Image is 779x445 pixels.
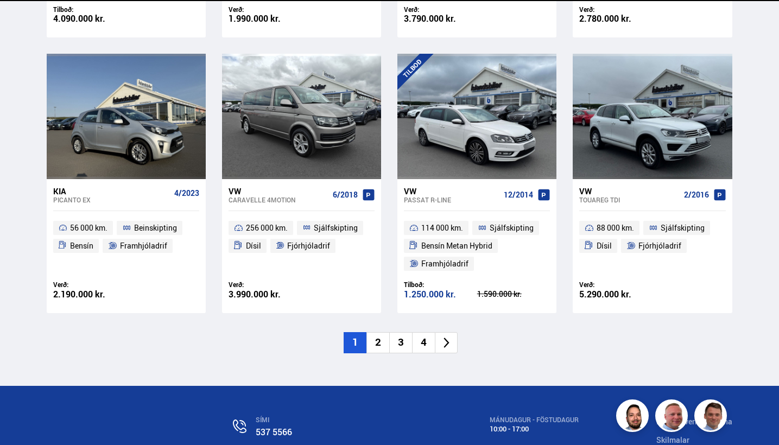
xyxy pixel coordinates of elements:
[397,179,556,313] a: VW Passat R-LINE 12/2014 114 000 km. Sjálfskipting Bensín Metan Hybrid Framhjóladrif Tilboð: 1.25...
[233,419,246,433] img: n0V2lOsqF3l1V2iz.svg
[222,179,381,313] a: VW Caravelle 4MOTION 6/2018 256 000 km. Sjálfskipting Dísil Fjórhjóladrif Verð: 3.990.000 kr.
[504,190,533,199] span: 12/2014
[404,290,477,299] div: 1.250.000 kr.
[421,257,468,270] span: Framhjóladrif
[421,221,463,234] span: 114 000 km.
[573,179,732,313] a: VW Touareg TDI 2/2016 88 000 km. Sjálfskipting Dísil Fjórhjóladrif Verð: 5.290.000 kr.
[333,190,358,199] span: 6/2018
[579,281,653,289] div: Verð:
[579,14,653,23] div: 2.780.000 kr.
[120,239,167,252] span: Framhjóladrif
[661,221,705,234] span: Sjálfskipting
[287,239,330,252] span: Fjórhjóladrif
[314,221,358,234] span: Sjálfskipting
[597,221,634,234] span: 88 000 km.
[579,186,679,196] div: VW
[597,239,612,252] span: Dísil
[256,416,411,424] div: SÍMI
[229,290,302,299] div: 3.990.000 kr.
[70,239,93,252] span: Bensín
[579,196,679,204] div: Touareg TDI
[684,190,709,199] span: 2/2016
[404,281,477,289] div: Tilboð:
[53,186,170,196] div: Kia
[246,239,261,252] span: Dísil
[344,332,366,353] li: 1
[490,221,534,234] span: Sjálfskipting
[656,435,689,445] a: Skilmalar
[389,332,412,353] li: 3
[696,401,729,434] img: FbJEzSuNWCJXmdc-.webp
[657,401,689,434] img: siFngHWaQ9KaOqBr.png
[70,221,107,234] span: 56 000 km.
[579,290,653,299] div: 5.290.000 kr.
[618,401,650,434] img: nhp88E3Fdnt1Opn2.png
[404,196,499,204] div: Passat R-LINE
[404,14,477,23] div: 3.790.000 kr.
[366,332,389,353] li: 2
[256,426,292,438] a: 537 5566
[229,14,302,23] div: 1.990.000 kr.
[490,416,579,424] div: MÁNUDAGUR - FÖSTUDAGUR
[229,281,302,289] div: Verð:
[638,239,681,252] span: Fjórhjóladrif
[490,425,579,433] div: 10:00 - 17:00
[421,239,492,252] span: Bensín Metan Hybrid
[404,186,499,196] div: VW
[229,196,328,204] div: Caravelle 4MOTION
[404,5,477,14] div: Verð:
[477,290,550,298] div: 1.590.000 kr.
[412,332,435,353] li: 4
[229,5,302,14] div: Verð:
[174,189,199,198] span: 4/2023
[134,221,177,234] span: Beinskipting
[229,186,328,196] div: VW
[9,4,41,37] button: Opna LiveChat spjallviðmót
[246,221,288,234] span: 256 000 km.
[53,14,126,23] div: 4.090.000 kr.
[47,179,206,313] a: Kia Picanto EX 4/2023 56 000 km. Beinskipting Bensín Framhjóladrif Verð: 2.190.000 kr.
[53,290,126,299] div: 2.190.000 kr.
[579,5,653,14] div: Verð:
[53,281,126,289] div: Verð:
[53,5,126,14] div: Tilboð:
[53,196,170,204] div: Picanto EX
